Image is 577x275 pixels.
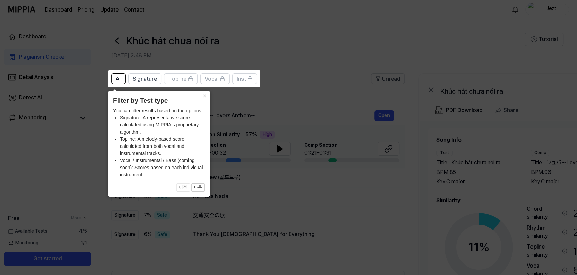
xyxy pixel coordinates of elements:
button: 다음 [191,183,205,192]
button: Close [199,91,210,100]
button: Inst [232,73,257,84]
button: Topline [164,73,198,84]
button: Signature [128,73,161,84]
span: Inst [237,75,246,83]
span: Signature [133,75,157,83]
button: All [111,73,126,84]
li: Topline: A melody-based score calculated from both vocal and instrumental tracks. [120,136,205,157]
button: Vocal [200,73,230,84]
li: Vocal / Instrumental / Bass (coming soon): Scores based on each individual instrument. [120,157,205,178]
div: You can filter results based on the options. [113,107,205,178]
span: Topline [168,75,186,83]
span: Vocal [205,75,218,83]
li: Signature: A representative score calculated using MIPPIA's proprietary algorithm. [120,114,205,136]
header: Filter by Test type [113,96,205,106]
span: All [116,75,121,83]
